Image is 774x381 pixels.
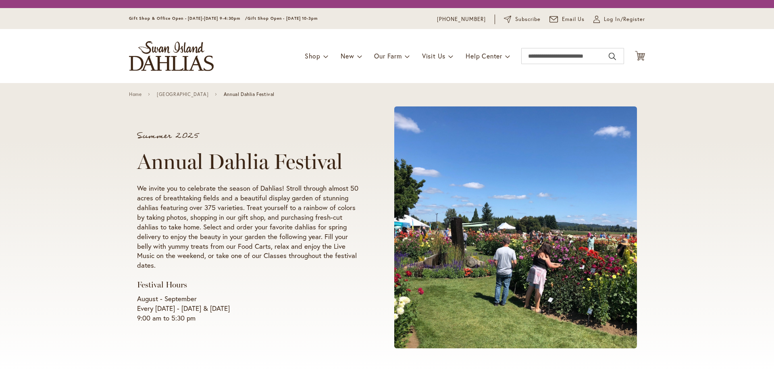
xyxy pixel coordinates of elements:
span: New [341,52,354,60]
span: Gift Shop & Office Open - [DATE]-[DATE] 9-4:30pm / [129,16,248,21]
a: store logo [129,41,214,71]
p: Summer 2025 [137,132,364,140]
span: Subscribe [515,15,541,23]
span: Annual Dahlia Festival [224,92,275,97]
h1: Annual Dahlia Festival [137,150,364,174]
span: Shop [305,52,320,60]
span: Email Us [562,15,585,23]
a: Email Us [549,15,585,23]
a: Home [129,92,141,97]
span: Our Farm [374,52,402,60]
a: Subscribe [504,15,541,23]
a: [PHONE_NUMBER] [437,15,486,23]
span: Visit Us [422,52,445,60]
button: Search [609,50,616,63]
span: Log In/Register [604,15,645,23]
a: Log In/Register [593,15,645,23]
span: Help Center [466,52,502,60]
p: August - September Every [DATE] - [DATE] & [DATE] 9:00 am to 5:30 pm [137,294,364,323]
a: [GEOGRAPHIC_DATA] [157,92,208,97]
span: Gift Shop Open - [DATE] 10-3pm [248,16,318,21]
p: We invite you to celebrate the season of Dahlias! Stroll through almost 50 acres of breathtaking ... [137,183,364,271]
h3: Festival Hours [137,280,364,290]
